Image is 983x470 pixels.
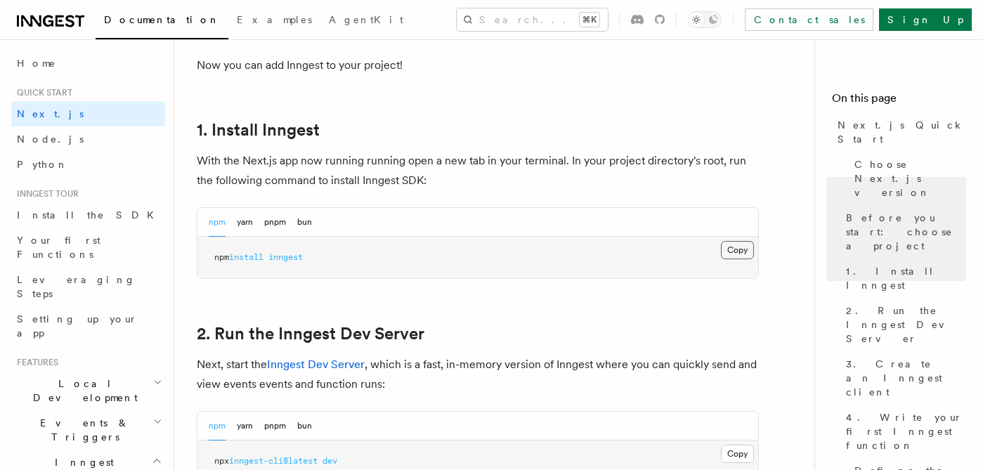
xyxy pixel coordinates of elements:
a: Install the SDK [11,202,165,228]
a: Examples [228,4,320,38]
span: npm [214,252,229,262]
button: pnpm [264,412,286,440]
span: Quick start [11,87,72,98]
a: Your first Functions [11,228,165,267]
button: bun [297,412,312,440]
a: 2. Run the Inngest Dev Server [197,324,424,344]
span: dev [323,456,337,466]
button: yarn [237,412,253,440]
span: Install the SDK [17,209,162,221]
button: pnpm [264,208,286,237]
span: Inngest tour [11,188,79,200]
a: Next.js [11,101,165,126]
a: 4. Write your first Inngest function [840,405,966,458]
a: AgentKit [320,4,412,38]
span: AgentKit [329,14,403,25]
span: 2. Run the Inngest Dev Server [846,303,966,346]
a: 2. Run the Inngest Dev Server [840,298,966,351]
a: 1. Install Inngest [840,259,966,298]
a: Sign Up [879,8,972,31]
a: Choose Next.js version [849,152,966,205]
a: Before you start: choose a project [840,205,966,259]
span: Local Development [11,377,153,405]
span: npx [214,456,229,466]
a: Next.js Quick Start [832,112,966,152]
a: Inngest Dev Server [267,358,365,371]
span: Before you start: choose a project [846,211,966,253]
span: Examples [237,14,312,25]
button: bun [297,208,312,237]
p: With the Next.js app now running running open a new tab in your terminal. In your project directo... [197,151,759,190]
a: Documentation [96,4,228,39]
kbd: ⌘K [580,13,599,27]
a: Node.js [11,126,165,152]
button: npm [209,412,226,440]
span: Leveraging Steps [17,274,136,299]
span: Events & Triggers [11,416,153,444]
span: Python [17,159,68,170]
span: 3. Create an Inngest client [846,357,966,399]
button: Search...⌘K [457,8,608,31]
a: Python [11,152,165,177]
p: Next, start the , which is a fast, in-memory version of Inngest where you can quickly send and vi... [197,355,759,394]
span: install [229,252,263,262]
a: Leveraging Steps [11,267,165,306]
p: Now you can add Inngest to your project! [197,56,759,75]
span: Your first Functions [17,235,100,260]
span: Next.js [17,108,84,119]
button: Copy [721,241,754,259]
span: inngest [268,252,303,262]
a: 1. Install Inngest [197,120,320,140]
button: npm [209,208,226,237]
a: Home [11,51,165,76]
span: Features [11,357,58,368]
a: Setting up your app [11,306,165,346]
button: Copy [721,445,754,463]
span: inngest-cli@latest [229,456,318,466]
span: Documentation [104,14,220,25]
a: Contact sales [745,8,873,31]
span: Next.js Quick Start [838,118,966,146]
h4: On this page [832,90,966,112]
button: Local Development [11,371,165,410]
span: 4. Write your first Inngest function [846,410,966,452]
button: yarn [237,208,253,237]
span: Node.js [17,133,84,145]
a: 3. Create an Inngest client [840,351,966,405]
span: Choose Next.js version [854,157,966,200]
button: Events & Triggers [11,410,165,450]
button: Toggle dark mode [688,11,722,28]
span: Home [17,56,56,70]
span: Setting up your app [17,313,138,339]
span: 1. Install Inngest [846,264,966,292]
